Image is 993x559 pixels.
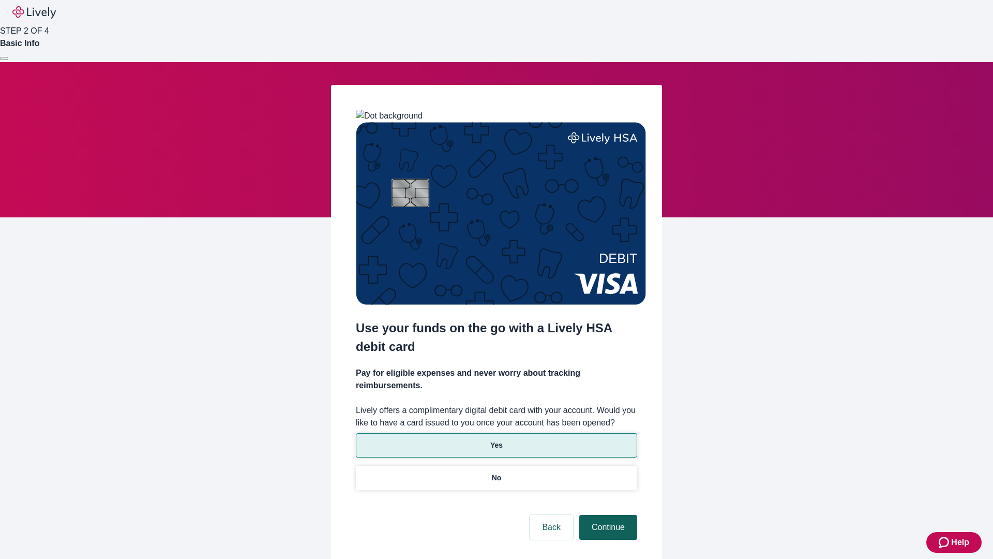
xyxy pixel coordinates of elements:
[356,110,423,122] img: Dot background
[951,536,969,549] span: Help
[530,515,573,540] button: Back
[579,515,637,540] button: Continue
[356,466,637,490] button: No
[356,319,637,356] h2: Use your funds on the go with a Lively HSA debit card
[490,440,503,451] p: Yes
[939,536,951,549] svg: Zendesk support icon
[356,367,637,392] h4: Pay for eligible expenses and never worry about tracking reimbursements.
[356,433,637,458] button: Yes
[12,6,56,19] img: Lively
[926,532,982,553] button: Zendesk support iconHelp
[356,404,637,429] label: Lively offers a complimentary digital debit card with your account. Would you like to have a card...
[492,473,502,483] p: No
[356,122,646,305] img: Debit card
